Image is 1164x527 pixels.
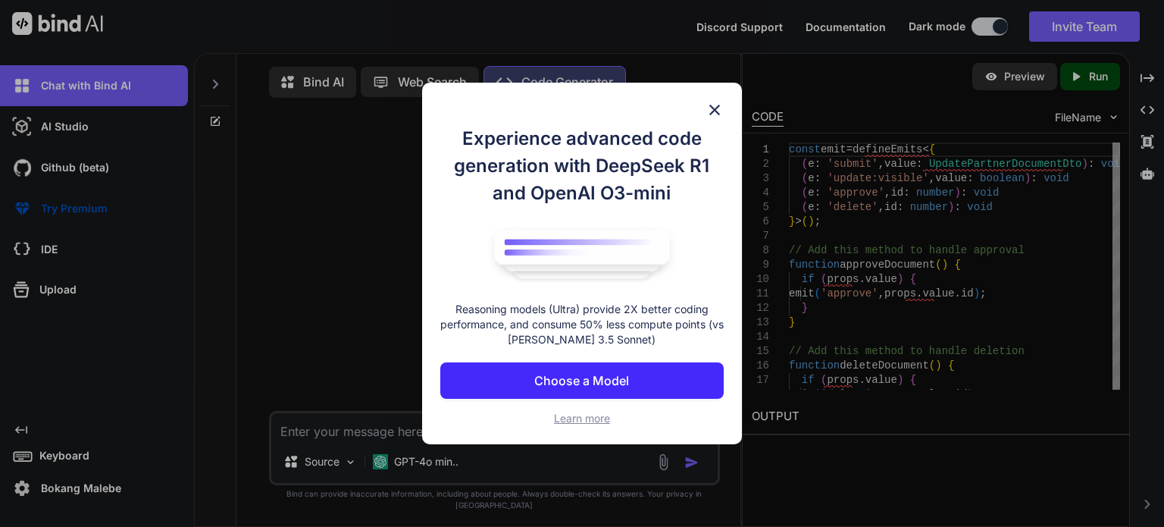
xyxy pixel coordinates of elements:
p: Choose a Model [534,372,629,390]
img: close [706,101,724,119]
span: Learn more [554,412,610,425]
button: Choose a Model [440,362,724,399]
img: bind logo [483,222,681,287]
h1: Experience advanced code generation with DeepSeek R1 and OpenAI O3-mini [440,125,724,207]
p: Reasoning models (Ultra) provide 2X better coding performance, and consume 50% less compute point... [440,302,724,347]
